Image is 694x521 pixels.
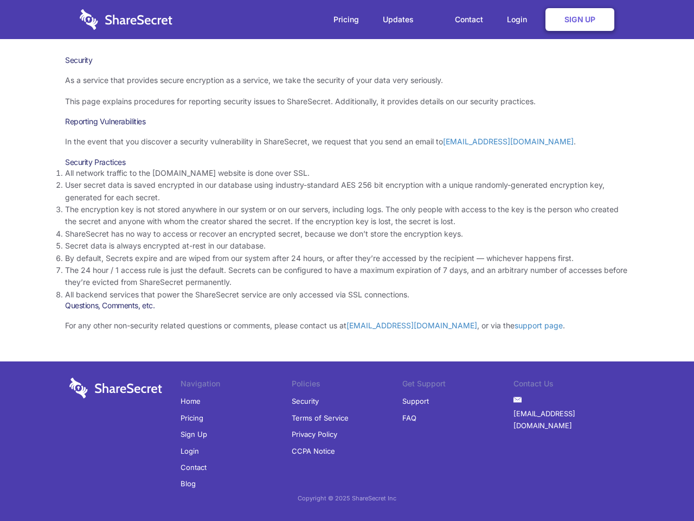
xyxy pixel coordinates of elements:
[65,289,629,301] li: All backend services that power the ShareSecret service are only accessed via SSL connections.
[346,321,477,330] a: [EMAIL_ADDRESS][DOMAIN_NAME]
[69,378,162,398] img: logo-wordmark-white-trans-d4663122ce5f474addd5e946df7df03e33cb6a1c49d2221995e7729f52c070b2.svg
[65,264,629,289] li: The 24 hour / 1 access rule is just the default. Secrets can be configured to have a maximum expi...
[65,320,629,332] p: For any other non-security related questions or comments, please contact us at , or via the .
[65,252,629,264] li: By default, Secrets expire and are wiped from our system after 24 hours, or after they’re accesse...
[181,378,292,393] li: Navigation
[292,443,335,459] a: CCPA Notice
[292,378,403,393] li: Policies
[65,74,629,86] p: As a service that provides secure encryption as a service, we take the security of your data very...
[323,3,370,36] a: Pricing
[65,301,629,310] h3: Questions, Comments, etc.
[402,378,513,393] li: Get Support
[65,228,629,240] li: ShareSecret has no way to access or recover an encrypted secret, because we don’t store the encry...
[65,157,629,167] h3: Security Practices
[181,459,207,475] a: Contact
[80,9,172,30] img: logo-wordmark-white-trans-d4663122ce5f474addd5e946df7df03e33cb6a1c49d2221995e7729f52c070b2.svg
[402,393,429,409] a: Support
[65,240,629,252] li: Secret data is always encrypted at-rest in our database.
[181,393,201,409] a: Home
[292,393,319,409] a: Security
[292,410,349,426] a: Terms of Service
[181,475,196,492] a: Blog
[65,96,629,107] p: This page explains procedures for reporting security issues to ShareSecret. Additionally, it prov...
[181,426,207,442] a: Sign Up
[496,3,543,36] a: Login
[443,137,574,146] a: [EMAIL_ADDRESS][DOMAIN_NAME]
[402,410,416,426] a: FAQ
[65,117,629,126] h3: Reporting Vulnerabilities
[65,55,629,65] h1: Security
[545,8,614,31] a: Sign Up
[513,378,625,393] li: Contact Us
[292,426,337,442] a: Privacy Policy
[65,204,629,228] li: The encryption key is not stored anywhere in our system or on our servers, including logs. The on...
[515,321,563,330] a: support page
[181,443,199,459] a: Login
[181,410,203,426] a: Pricing
[65,179,629,204] li: User secret data is saved encrypted in our database using industry-standard AES 256 bit encryptio...
[513,405,625,434] a: [EMAIL_ADDRESS][DOMAIN_NAME]
[65,167,629,179] li: All network traffic to the [DOMAIN_NAME] website is done over SSL.
[444,3,494,36] a: Contact
[65,136,629,148] p: In the event that you discover a security vulnerability in ShareSecret, we request that you send ...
